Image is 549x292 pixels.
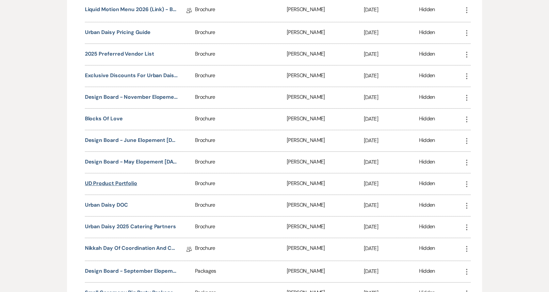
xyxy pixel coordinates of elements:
[85,28,151,36] button: Urban Daisy Pricing Guide
[85,115,123,123] button: Blocks of Love
[364,180,419,188] p: [DATE]
[419,223,435,232] div: Hidden
[419,267,435,276] div: Hidden
[195,173,287,195] div: Brochure
[364,50,419,59] p: [DATE]
[364,201,419,210] p: [DATE]
[287,130,364,151] div: [PERSON_NAME]
[195,130,287,151] div: Brochure
[287,152,364,173] div: [PERSON_NAME]
[85,136,178,144] button: Design Board - June Elopement [DATE]
[287,173,364,195] div: [PERSON_NAME]
[195,238,287,261] div: Brochure
[85,72,178,79] button: Exclusive Discounts for Urban Daisy Couples
[364,267,419,276] p: [DATE]
[85,50,154,58] button: 2025 Preferred Vendor List
[195,152,287,173] div: Brochure
[419,6,435,16] div: Hidden
[195,216,287,238] div: Brochure
[85,93,178,101] button: Design Board - November Elopement [DATE]
[287,238,364,261] div: [PERSON_NAME]
[195,44,287,65] div: Brochure
[419,244,435,254] div: Hidden
[419,28,435,37] div: Hidden
[419,180,435,188] div: Hidden
[364,223,419,231] p: [DATE]
[85,267,178,275] button: Design Board - September Elopement [DATE]
[364,93,419,102] p: [DATE]
[364,6,419,14] p: [DATE]
[85,223,176,231] button: Urban Daisy 2025 Catering Partners
[287,22,364,43] div: [PERSON_NAME]
[287,65,364,87] div: [PERSON_NAME]
[195,109,287,130] div: Brochure
[85,158,178,166] button: Design Board - May Elopement [DATE]
[195,261,287,282] div: Packages
[364,28,419,37] p: [DATE]
[85,244,178,254] a: Nikkah Day of Coordination and Catering Information
[419,201,435,210] div: Hidden
[419,50,435,59] div: Hidden
[85,180,137,187] button: UD Product Portfolio
[287,109,364,130] div: [PERSON_NAME]
[287,195,364,216] div: [PERSON_NAME]
[419,72,435,80] div: Hidden
[419,136,435,145] div: Hidden
[364,136,419,145] p: [DATE]
[364,244,419,253] p: [DATE]
[364,72,419,80] p: [DATE]
[419,115,435,124] div: Hidden
[85,201,128,209] button: Urban Daisy DOC
[195,65,287,87] div: Brochure
[287,87,364,108] div: [PERSON_NAME]
[419,158,435,167] div: Hidden
[287,44,364,65] div: [PERSON_NAME]
[195,87,287,108] div: Brochure
[195,195,287,216] div: Brochure
[364,158,419,166] p: [DATE]
[287,216,364,238] div: [PERSON_NAME]
[419,93,435,102] div: Hidden
[364,115,419,123] p: [DATE]
[287,261,364,282] div: [PERSON_NAME]
[195,22,287,43] div: Brochure
[85,6,178,16] a: Liquid Motion Menu 2026 (link) - Brochure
